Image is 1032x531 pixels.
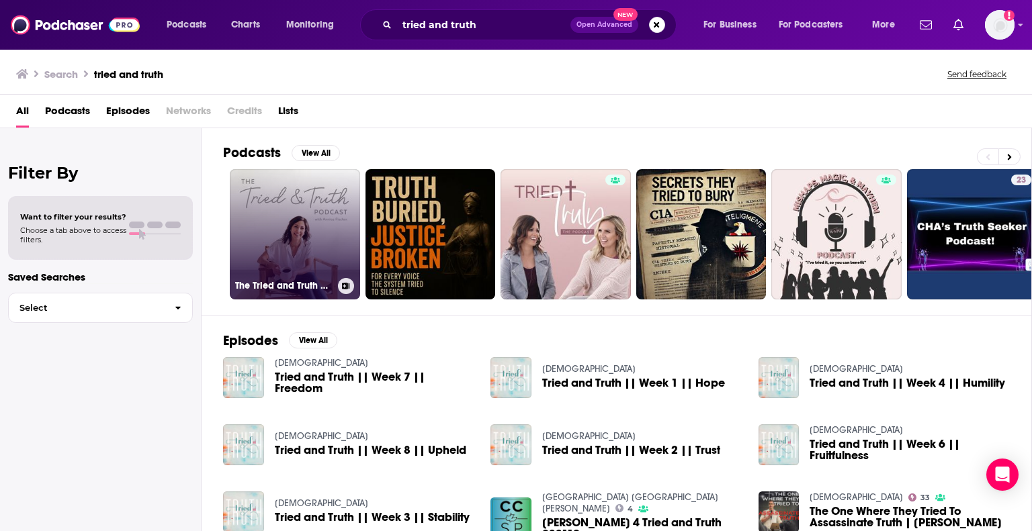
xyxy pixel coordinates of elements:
[810,505,1010,528] span: The One Where They Tried To Assassinate Truth | [PERSON_NAME]
[223,357,264,398] img: Tried and Truth || Week 7 || Freedom
[985,10,1015,40] button: Show profile menu
[8,293,193,323] button: Select
[44,68,78,81] h3: Search
[275,430,368,442] a: Centerway Church
[1011,175,1031,185] a: 23
[223,144,340,161] a: PodcastsView All
[576,21,632,28] span: Open Advanced
[779,15,843,34] span: For Podcasters
[863,14,912,36] button: open menu
[223,424,264,465] img: Tried and Truth || Week 8 || Upheld
[490,357,531,398] img: Tried and Truth || Week 1 || Hope
[694,14,773,36] button: open menu
[20,226,126,244] span: Choose a tab above to access filters.
[275,444,466,456] a: Tried and Truth || Week 8 || Upheld
[231,15,260,34] span: Charts
[292,145,340,161] button: View All
[275,357,368,369] a: Centerway Church
[275,512,470,523] a: Tried and Truth || Week 3 || Stability
[490,424,531,465] img: Tried and Truth || Week 2 || Trust
[277,14,351,36] button: open menu
[908,493,930,501] a: 33
[166,100,211,128] span: Networks
[810,438,1010,461] a: Tried and Truth || Week 6 || Fruitfulness
[45,100,90,128] a: Podcasts
[810,424,903,436] a: Centerway Church
[920,495,930,501] span: 33
[11,12,140,38] img: Podchaser - Follow, Share and Rate Podcasts
[275,497,368,509] a: Centerway Church
[1004,10,1015,21] svg: Add a profile image
[8,271,193,283] p: Saved Searches
[106,100,150,128] a: Episodes
[542,430,636,442] a: Centerway Church
[914,13,937,36] a: Show notifications dropdown
[235,280,333,291] h3: The Tried and Truth Podcast with [PERSON_NAME]
[943,68,1010,80] button: Send feedback
[542,377,725,389] a: Tried and Truth || Week 1 || Hope
[8,163,193,183] h2: Filter By
[703,15,757,34] span: For Business
[223,144,281,161] h2: Podcasts
[542,363,636,375] a: Centerway Church
[223,332,337,349] a: EpisodesView All
[20,212,126,222] span: Want to filter your results?
[9,303,164,312] span: Select
[948,13,969,36] a: Show notifications dropdown
[227,100,262,128] span: Credits
[810,491,903,503] a: Hills Baptist Church
[286,15,334,34] span: Monitoring
[613,8,638,21] span: New
[167,15,206,34] span: Podcasts
[570,17,638,33] button: Open AdvancedNew
[275,371,475,394] a: Tried and Truth || Week 7 || Freedom
[397,14,570,36] input: Search podcasts, credits, & more...
[222,14,268,36] a: Charts
[230,169,360,299] a: The Tried and Truth Podcast with [PERSON_NAME]
[986,458,1019,491] div: Open Intercom Messenger
[157,14,224,36] button: open menu
[289,332,337,348] button: View All
[542,491,718,514] a: Calvary Chapel San Pedro
[542,444,720,456] a: Tried and Truth || Week 2 || Trust
[16,100,29,128] a: All
[373,9,689,40] div: Search podcasts, credits, & more...
[770,14,863,36] button: open menu
[759,424,800,465] img: Tried and Truth || Week 6 || Fruitfulness
[985,10,1015,40] span: Logged in as agoldsmithwissman
[278,100,298,128] a: Lists
[615,504,633,512] a: 4
[985,10,1015,40] img: User Profile
[759,357,800,398] img: Tried and Truth || Week 4 || Humility
[628,506,633,512] span: 4
[810,505,1010,528] a: The One Where They Tried To Assassinate Truth | Dave Shepherd
[810,363,903,375] a: Centerway Church
[223,332,278,349] h2: Episodes
[872,15,895,34] span: More
[1017,174,1026,187] span: 23
[810,377,1005,389] a: Tried and Truth || Week 4 || Humility
[94,68,163,81] h3: tried and truth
